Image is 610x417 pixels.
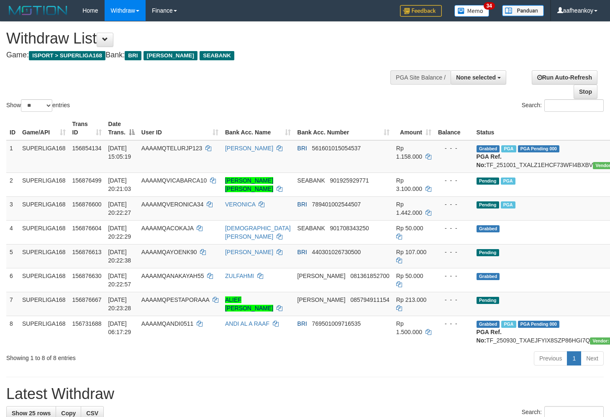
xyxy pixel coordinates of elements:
[72,177,102,184] span: 156876499
[454,5,490,17] img: Button%20Memo.svg
[312,320,361,327] span: Copy 769501009716535 to clipboard
[438,272,470,280] div: - - -
[6,196,19,220] td: 3
[501,201,515,208] span: Marked by aafsengchandara
[396,320,422,335] span: Rp 1.500.000
[396,177,422,192] span: Rp 3.100.000
[297,296,346,303] span: [PERSON_NAME]
[108,296,131,311] span: [DATE] 20:23:28
[438,248,470,256] div: - - -
[501,145,516,152] span: Marked by aafsengchandara
[225,177,273,192] a: [PERSON_NAME] [PERSON_NAME]
[294,116,393,140] th: Bank Acc. Number: activate to sort column ascending
[225,320,269,327] a: ANDI AL A RAAF
[438,296,470,304] div: - - -
[396,145,422,160] span: Rp 1.158.000
[297,320,307,327] span: BRI
[225,249,273,255] a: [PERSON_NAME]
[396,296,426,303] span: Rp 213.000
[6,220,19,244] td: 4
[108,225,131,240] span: [DATE] 20:22:29
[6,350,248,362] div: Showing 1 to 8 of 8 entries
[581,351,604,366] a: Next
[72,320,102,327] span: 156731688
[544,99,604,112] input: Search:
[19,140,69,173] td: SUPERLIGA168
[438,144,470,152] div: - - -
[108,177,131,192] span: [DATE] 20:21:03
[532,70,597,85] a: Run Auto-Refresh
[141,225,193,232] span: AAAAMQACOKAJA
[312,201,361,208] span: Copy 789401002544507 to clipboard
[19,268,69,292] td: SUPERLIGA168
[72,273,102,279] span: 156876630
[72,145,102,152] span: 156854134
[6,292,19,316] td: 7
[225,145,273,152] a: [PERSON_NAME]
[108,249,131,264] span: [DATE] 20:22:38
[400,5,442,17] img: Feedback.jpg
[501,321,516,328] span: Marked by aafromsomean
[477,201,499,208] span: Pending
[19,172,69,196] td: SUPERLIGA168
[108,320,131,335] span: [DATE] 06:17:29
[297,201,307,208] span: BRI
[108,201,131,216] span: [DATE] 20:22:27
[477,273,500,280] span: Grabbed
[72,225,102,232] span: 156876604
[477,153,502,168] b: PGA Ref. No:
[6,172,19,196] td: 2
[141,177,207,184] span: AAAAMQVICABARCA10
[6,386,604,402] h1: Latest Withdraw
[6,140,19,173] td: 1
[141,145,202,152] span: AAAAMQTELURJP123
[330,225,369,232] span: Copy 901708343250 to clipboard
[297,145,307,152] span: BRI
[297,249,307,255] span: BRI
[396,273,423,279] span: Rp 50.000
[435,116,473,140] th: Balance
[6,99,70,112] label: Show entries
[477,178,499,185] span: Pending
[6,316,19,348] td: 8
[451,70,506,85] button: None selected
[6,30,398,47] h1: Withdraw List
[19,292,69,316] td: SUPERLIGA168
[108,145,131,160] span: [DATE] 15:05:19
[125,51,141,60] span: BRI
[518,145,560,152] span: PGA Pending
[86,410,98,417] span: CSV
[141,273,204,279] span: AAAAMQANAKAYAH55
[69,116,105,140] th: Trans ID: activate to sort column ascending
[72,249,102,255] span: 156876613
[105,116,138,140] th: Date Trans.: activate to sort column descending
[396,225,423,232] span: Rp 50.000
[522,99,604,112] label: Search:
[534,351,567,366] a: Previous
[108,273,131,288] span: [DATE] 20:22:57
[297,177,325,184] span: SEABANK
[393,116,435,140] th: Amount: activate to sort column ascending
[61,410,76,417] span: Copy
[6,51,398,59] h4: Game: Bank:
[6,268,19,292] td: 6
[477,249,499,256] span: Pending
[477,225,500,232] span: Grabbed
[6,4,70,17] img: MOTION_logo.png
[396,249,426,255] span: Rp 107.000
[518,321,560,328] span: PGA Pending
[438,319,470,328] div: - - -
[225,273,254,279] a: ZULFAHMI
[19,196,69,220] td: SUPERLIGA168
[297,273,346,279] span: [PERSON_NAME]
[312,145,361,152] span: Copy 561601015054537 to clipboard
[138,116,222,140] th: User ID: activate to sort column ascending
[19,116,69,140] th: Game/API: activate to sort column ascending
[225,201,255,208] a: VERONICA
[438,176,470,185] div: - - -
[6,244,19,268] td: 5
[141,249,197,255] span: AAAAMQAYOENK90
[21,99,52,112] select: Showentries
[350,296,389,303] span: Copy 085794911154 to clipboard
[477,297,499,304] span: Pending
